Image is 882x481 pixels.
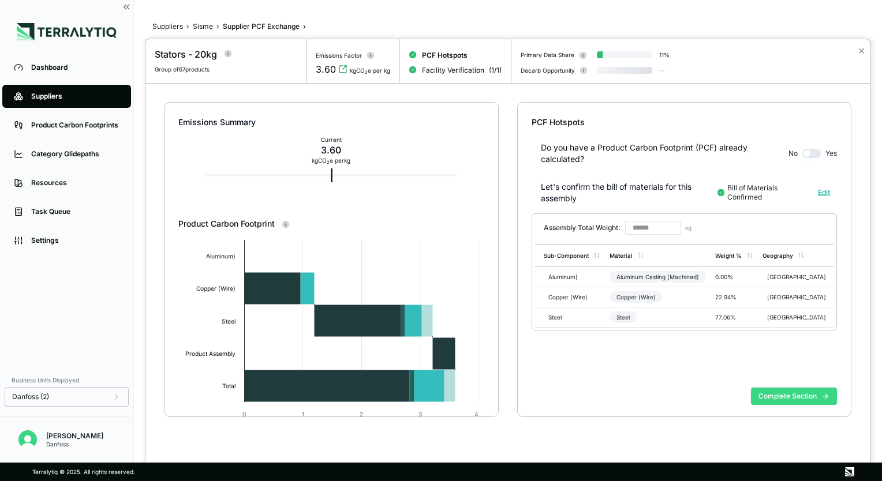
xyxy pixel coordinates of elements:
[302,411,304,418] text: 1
[788,149,798,158] span: No
[196,285,236,292] text: Copper (Wire)
[811,185,837,201] button: Edit
[185,350,236,358] text: Product Assembly
[222,318,236,325] text: Steel
[659,67,665,74] span: --
[350,67,390,74] div: kgCO e per kg
[610,271,706,283] div: Aluminum Casting (Machined)
[763,252,793,259] div: Geography
[312,136,350,143] div: Current
[715,271,744,283] div: 0.00 %
[715,252,742,259] div: Weight %
[474,411,479,418] text: 4
[365,70,368,75] sub: 2
[715,311,744,323] div: 77.06 %
[521,67,575,74] div: Decarb Opportunity
[422,51,468,60] span: PCF Hotspots
[541,181,717,204] div: Let's confirm the bill of materials for this assembly
[544,294,599,300] div: Copper (Wire)
[610,252,633,259] div: Material
[763,291,831,303] div: [GEOGRAPHIC_DATA]
[242,411,246,418] text: 0
[541,142,784,165] div: Do you have a Product Carbon Footprint (PCF) already calculated?
[610,311,637,323] div: Steel
[338,65,347,74] svg: View audit trail
[727,183,806,202] span: Bill of Materials Confirmed
[206,253,236,260] text: Aluminum)
[659,51,670,58] div: 11 %
[825,149,837,158] span: Yes
[751,388,837,405] button: Complete Section
[763,271,831,283] div: [GEOGRAPHIC_DATA]
[360,411,363,418] text: 2
[715,291,744,303] div: 22.94 %
[685,224,692,231] span: kg
[178,117,484,128] div: Emissions Summary
[521,51,574,58] div: Primary Data Share
[327,160,330,165] sub: 2
[544,314,599,321] div: Steel
[178,218,484,230] div: Product Carbon Footprint
[858,44,865,58] button: Close
[418,411,422,418] text: 3
[489,66,502,75] span: ( 1 / 1 )
[532,117,837,128] div: PCF Hotspots
[312,157,350,164] div: kg CO e per kg
[155,66,210,73] span: Group of 67 products
[422,66,484,75] span: Facility Verification
[610,291,663,303] div: Copper (Wire)
[155,47,217,61] div: Stators - 20kg
[316,52,362,59] div: Emissions Factor
[763,311,831,323] div: [GEOGRAPHIC_DATA]
[544,223,621,232] h3: Assembly Total Weight:
[312,143,350,157] div: 3.60
[544,273,599,280] div: Aluminum)
[222,382,236,389] text: Total
[544,252,589,259] div: Sub-Component
[316,62,336,76] div: 3.60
